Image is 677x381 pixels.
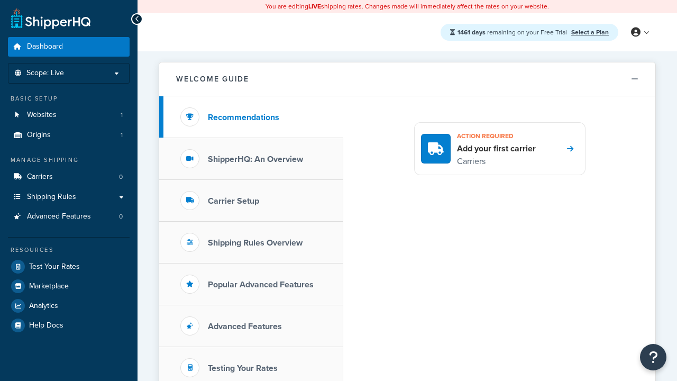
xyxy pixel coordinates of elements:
[8,156,130,165] div: Manage Shipping
[119,173,123,182] span: 0
[208,196,259,206] h3: Carrier Setup
[308,2,321,11] b: LIVE
[27,131,51,140] span: Origins
[29,302,58,311] span: Analytics
[208,113,279,122] h3: Recommendations
[27,42,63,51] span: Dashboard
[8,257,130,276] a: Test Your Rates
[8,207,130,226] a: Advanced Features0
[8,125,130,145] li: Origins
[29,262,80,271] span: Test Your Rates
[457,155,536,168] p: Carriers
[458,28,486,37] strong: 1461 days
[27,212,91,221] span: Advanced Features
[119,212,123,221] span: 0
[8,94,130,103] div: Basic Setup
[571,28,609,37] a: Select a Plan
[8,187,130,207] a: Shipping Rules
[29,321,63,330] span: Help Docs
[208,238,303,248] h3: Shipping Rules Overview
[27,193,76,202] span: Shipping Rules
[457,143,536,155] h4: Add your first carrier
[457,129,536,143] h3: Action required
[208,322,282,331] h3: Advanced Features
[8,125,130,145] a: Origins1
[208,280,314,289] h3: Popular Advanced Features
[8,296,130,315] a: Analytics
[8,37,130,57] a: Dashboard
[8,316,130,335] a: Help Docs
[159,62,655,96] button: Welcome Guide
[208,155,303,164] h3: ShipperHQ: An Overview
[8,105,130,125] a: Websites1
[121,131,123,140] span: 1
[27,173,53,182] span: Carriers
[121,111,123,120] span: 1
[8,246,130,255] div: Resources
[8,105,130,125] li: Websites
[8,167,130,187] li: Carriers
[640,344,666,370] button: Open Resource Center
[27,111,57,120] span: Websites
[8,207,130,226] li: Advanced Features
[29,282,69,291] span: Marketplace
[458,28,569,37] span: remaining on your Free Trial
[208,364,278,373] h3: Testing Your Rates
[26,69,64,78] span: Scope: Live
[8,167,130,187] a: Carriers0
[8,277,130,296] a: Marketplace
[176,75,249,83] h2: Welcome Guide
